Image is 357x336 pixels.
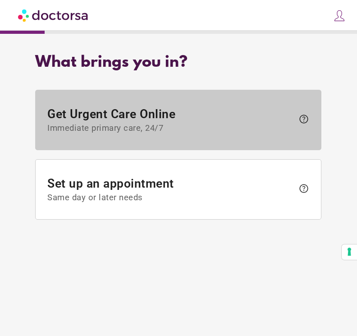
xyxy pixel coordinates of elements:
[342,244,357,260] button: Your consent preferences for tracking technologies
[48,193,294,203] span: Same day or later needs
[35,54,321,72] div: What brings you in?
[18,5,89,25] img: Doctorsa.com
[333,9,346,22] img: icons8-customer-100.png
[298,114,309,124] span: help
[48,177,294,203] span: Set up an appointment
[48,123,294,133] span: Immediate primary care, 24/7
[48,107,294,133] span: Get Urgent Care Online
[298,183,309,194] span: help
